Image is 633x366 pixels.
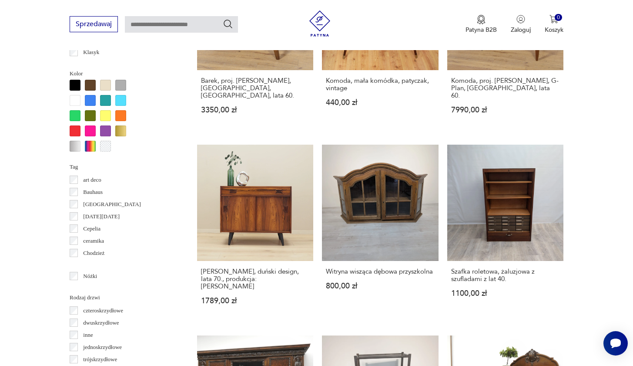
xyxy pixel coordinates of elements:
h3: Szafka roletowa, żaluzjowa z szufladami z lat 40. [451,268,559,283]
button: 0Koszyk [545,15,563,34]
p: Cepelia [83,224,100,234]
button: Szukaj [223,19,233,29]
p: 3350,00 zł [201,106,309,114]
p: Zaloguj [511,26,531,34]
p: Tag [70,162,176,172]
p: jednoskrzydłowe [83,342,122,352]
p: 440,00 zł [326,99,434,106]
a: Szafka roletowa, żaluzjowa z szufladami z lat 40.Szafka roletowa, żaluzjowa z szufladami z lat 40... [447,145,563,322]
p: ceramika [83,236,104,246]
p: [DATE][DATE] [83,212,120,221]
p: Ćmielów [83,261,104,270]
div: 0 [555,14,562,21]
img: Patyna - sklep z meblami i dekoracjami vintage [307,10,333,37]
img: Ikona medalu [477,15,486,24]
iframe: Smartsupp widget button [603,331,628,356]
p: dwuskrzydłowe [83,318,119,328]
button: Sprzedawaj [70,16,118,32]
a: Sprzedawaj [70,22,118,28]
p: Kolor [70,69,176,78]
p: 1789,00 zł [201,297,309,305]
p: Patyna B2B [466,26,497,34]
a: Szafka palisandrowa, duński design, lata 70., produkcja: Dania[PERSON_NAME], duński design, lata ... [197,145,313,322]
p: trójskrzydłowe [83,355,117,364]
a: Witryna wisząca dębowa przyszkolnaWitryna wisząca dębowa przyszkolna800,00 zł [322,145,438,322]
p: 1100,00 zł [451,290,559,297]
button: Zaloguj [511,15,531,34]
p: Koszyk [545,26,563,34]
p: [GEOGRAPHIC_DATA] [83,200,141,209]
img: Ikona koszyka [549,15,558,24]
a: Ikona medaluPatyna B2B [466,15,497,34]
img: Ikonka użytkownika [516,15,525,24]
p: czteroskrzydłowe [83,306,123,315]
h3: Komoda, mała komódka, patyczak, vintage [326,77,434,92]
p: 7990,00 zł [451,106,559,114]
h3: Witryna wisząca dębowa przyszkolna [326,268,434,275]
h3: Barek, proj. [PERSON_NAME], [GEOGRAPHIC_DATA], [GEOGRAPHIC_DATA], lata 60. [201,77,309,99]
p: Klasyk [83,47,99,57]
p: Bauhaus [83,187,103,197]
p: Chodzież [83,248,104,258]
button: Patyna B2B [466,15,497,34]
p: inne [83,330,93,340]
h3: [PERSON_NAME], duński design, lata 70., produkcja: [PERSON_NAME] [201,268,309,290]
h3: Komoda, proj. [PERSON_NAME], G-Plan, [GEOGRAPHIC_DATA], lata 60. [451,77,559,99]
p: Nóżki [83,271,97,281]
p: Rodzaj drzwi [70,293,176,302]
p: art deco [83,175,101,185]
p: 800,00 zł [326,282,434,290]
